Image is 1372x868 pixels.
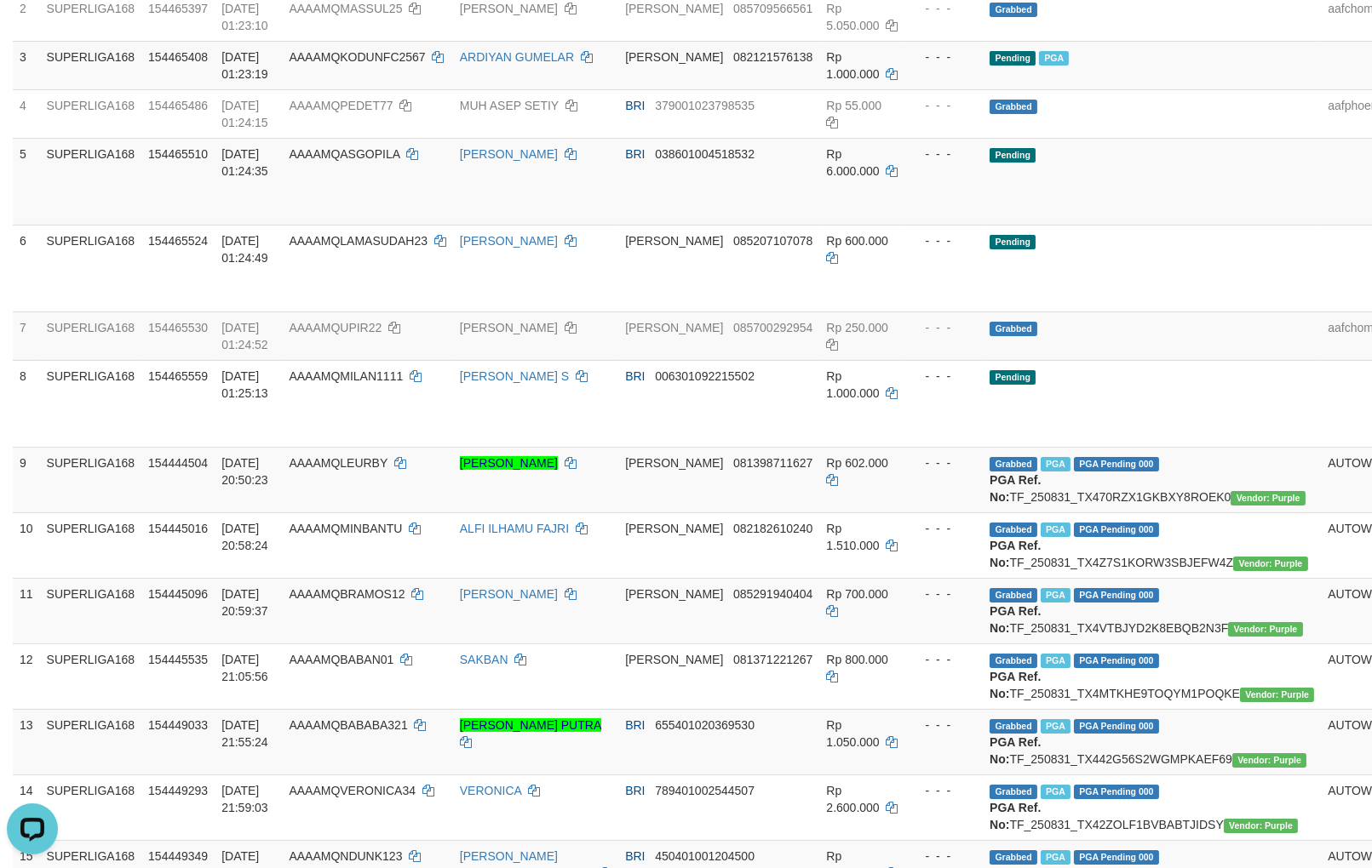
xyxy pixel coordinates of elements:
[655,849,755,863] span: Copy 450401001204500 to clipboard
[148,321,208,334] span: 154465530
[990,322,1037,336] span: Grabbed
[990,51,1036,66] span: Pending
[289,718,407,732] span: AAAAMQBABABA321
[983,512,1321,578] td: TF_250831_TX4Z7S1KORW3SBJEFW4Z
[289,522,402,535] span: AAAAMQMINBANTU
[990,370,1036,385] span: Pending
[289,147,399,161] span: AAAAMQASGOPILA
[826,50,879,81] span: Rp 1.000.000
[733,2,812,15] span: Copy 085709566561 to clipboard
[221,718,268,749] span: [DATE] 21:55:24
[912,49,977,66] div: - - -
[990,719,1037,734] span: Grabbed
[148,718,208,732] span: 154449033
[13,41,40,89] td: 3
[40,225,142,311] td: SUPERLIGA168
[990,473,1041,504] b: PGA Ref. No:
[912,585,977,602] div: - - -
[990,100,1037,114] span: Grabbed
[1228,622,1302,637] span: Vendor URL: https://trx4.1velocity.biz
[289,587,405,601] span: AAAAMQBRAMOS12
[460,522,569,535] a: ALFI ILHAMU FAJRI
[148,456,208,470] span: 154444504
[40,578,142,643] td: SUPERLIGA168
[1224,819,1298,833] span: Vendor URL: https://trx4.1velocity.biz
[912,520,977,537] div: - - -
[912,146,977,163] div: - - -
[912,651,977,668] div: - - -
[460,784,521,797] a: VERONICA
[625,522,723,535] span: [PERSON_NAME]
[625,849,645,863] span: BRI
[460,234,558,248] a: [PERSON_NAME]
[289,653,393,666] span: AAAAMQBABAN01
[625,99,645,112] span: BRI
[733,653,812,666] span: Copy 081371221267 to clipboard
[912,232,977,249] div: - - -
[460,369,569,383] a: [PERSON_NAME] S
[148,587,208,601] span: 154445096
[990,235,1036,249] span: Pending
[221,99,268,129] span: [DATE] 01:24:15
[912,454,977,471] div: - - -
[148,50,208,64] span: 154465408
[13,89,40,138] td: 4
[40,709,142,774] td: SUPERLIGA168
[40,41,142,89] td: SUPERLIGA168
[7,7,58,58] button: Open LiveChat chat widget
[289,456,387,470] span: AAAAMQLEURBY
[655,369,755,383] span: Copy 006301092215502 to clipboard
[990,785,1037,799] span: Grabbed
[655,147,755,161] span: Copy 038601004518532 to clipboard
[826,587,887,601] span: Rp 700.000
[221,522,268,552] span: [DATE] 20:58:24
[733,50,812,64] span: Copy 082121576138 to clipboard
[990,588,1037,602] span: Grabbed
[1041,457,1071,471] span: Marked by aafounsreynich
[983,643,1321,709] td: TF_250831_TX4MTKHE9TOQYM1POQKE
[733,456,812,470] span: Copy 081398711627 to clipboard
[13,578,40,643] td: 11
[655,99,755,112] span: Copy 379001023798535 to clipboard
[826,234,887,248] span: Rp 600.000
[289,369,403,383] span: AAAAMQMILAN1111
[990,801,1041,831] b: PGA Ref. No:
[221,784,268,814] span: [DATE] 21:59:03
[1074,523,1159,537] span: PGA Pending
[625,234,723,248] span: [PERSON_NAME]
[1231,491,1305,505] span: Vendor URL: https://trx4.1velocity.biz
[148,99,208,112] span: 154465486
[289,234,428,248] span: AAAAMQLAMASUDAH23
[625,147,645,161] span: BRI
[1240,688,1314,702] span: Vendor URL: https://trx4.1velocity.biz
[1074,457,1159,471] span: PGA Pending
[1232,753,1306,768] span: Vendor URL: https://trx4.1velocity.biz
[990,148,1036,163] span: Pending
[460,718,601,732] a: [PERSON_NAME] PUTRA
[1074,654,1159,668] span: PGA Pending
[826,2,879,32] span: Rp 5.050.000
[1074,850,1159,865] span: PGA Pending
[40,360,142,447] td: SUPERLIGA168
[733,587,812,601] span: Copy 085291940404 to clipboard
[826,718,879,749] span: Rp 1.050.000
[289,321,382,334] span: AAAAMQUPIR22
[40,447,142,512] td: SUPERLIGA168
[460,147,558,161] a: [PERSON_NAME]
[40,138,142,225] td: SUPERLIGA168
[1039,51,1069,66] span: Marked by aafheankoy
[990,670,1041,700] b: PGA Ref. No:
[826,653,887,666] span: Rp 800.000
[983,774,1321,840] td: TF_250831_TX42ZOLF1BVBABTJIDSY
[912,97,977,114] div: - - -
[1041,654,1071,668] span: Marked by aafheankoy
[990,3,1037,17] span: Grabbed
[13,643,40,709] td: 12
[912,319,977,336] div: - - -
[625,587,723,601] span: [PERSON_NAME]
[625,2,723,15] span: [PERSON_NAME]
[13,512,40,578] td: 10
[460,50,574,64] a: ARDIYAN GUMELAR
[13,360,40,447] td: 8
[148,784,208,797] span: 154449293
